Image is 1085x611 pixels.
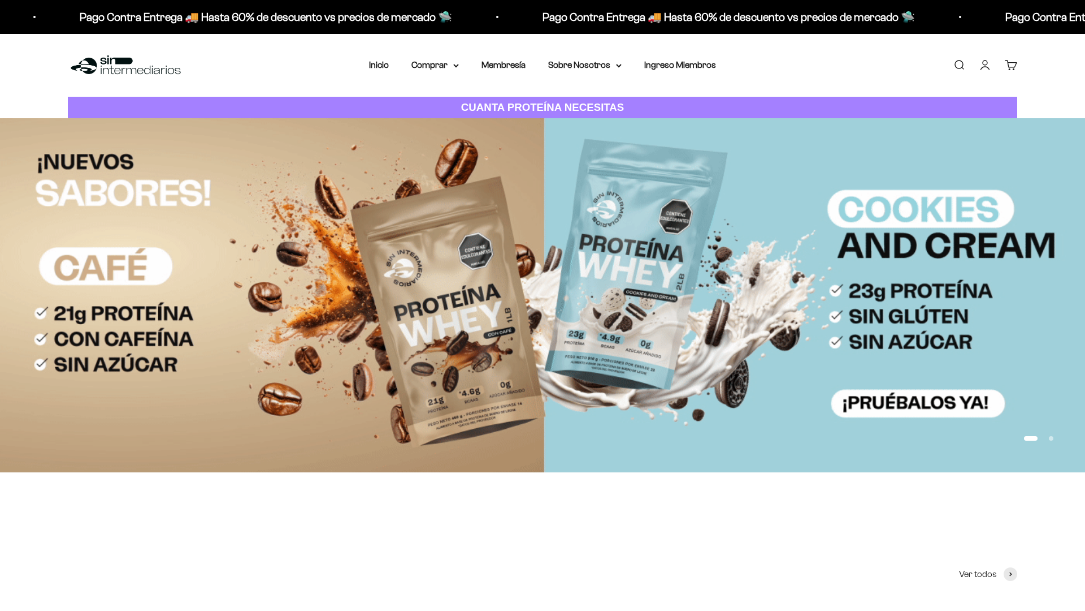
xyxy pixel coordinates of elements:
strong: CUANTA PROTEÍNA NECESITAS [461,101,624,113]
summary: Comprar [411,58,459,72]
summary: Sobre Nosotros [548,58,622,72]
a: Membresía [481,60,526,70]
a: Inicio [369,60,389,70]
a: Ingreso Miembros [644,60,716,70]
a: Ver todos [959,567,1017,582]
a: CUANTA PROTEÍNA NECESITAS [68,97,1017,119]
span: Ver todos [959,567,997,582]
p: Pago Contra Entrega 🚚 Hasta 60% de descuento vs precios de mercado 🛸 [78,8,450,26]
p: Pago Contra Entrega 🚚 Hasta 60% de descuento vs precios de mercado 🛸 [541,8,913,26]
